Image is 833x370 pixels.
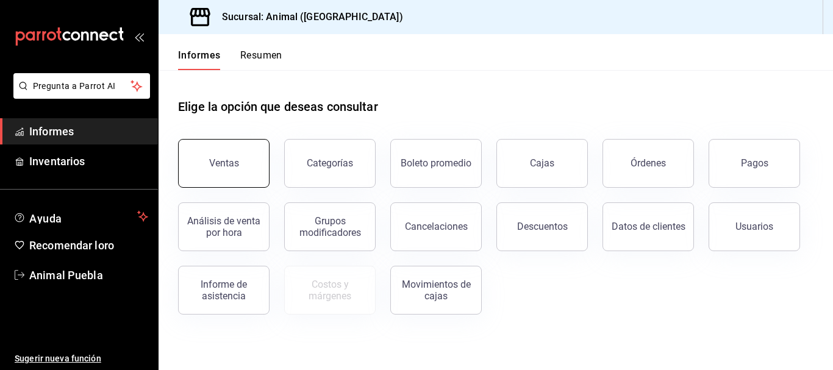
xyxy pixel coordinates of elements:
button: Pregunta a Parrot AI [13,73,150,99]
button: abrir_cajón_menú [134,32,144,41]
button: Pagos [709,139,800,188]
font: Grupos modificadores [299,215,361,238]
font: Informe de asistencia [201,279,247,302]
button: Contrata inventarios para ver este informe [284,266,376,315]
font: Boleto promedio [401,157,471,169]
button: Categorías [284,139,376,188]
font: Pagos [741,157,768,169]
font: Análisis de venta por hora [187,215,260,238]
button: Órdenes [602,139,694,188]
font: Pregunta a Parrot AI [33,81,116,91]
a: Pregunta a Parrot AI [9,88,150,101]
button: Usuarios [709,202,800,251]
button: Descuentos [496,202,588,251]
button: Cancelaciones [390,202,482,251]
font: Ayuda [29,212,62,225]
button: Grupos modificadores [284,202,376,251]
font: Resumen [240,49,282,61]
button: Boleto promedio [390,139,482,188]
font: Categorías [307,157,353,169]
font: Informes [178,49,221,61]
font: Movimientos de cajas [402,279,471,302]
button: Movimientos de cajas [390,266,482,315]
font: Animal Puebla [29,269,103,282]
button: Análisis de venta por hora [178,202,270,251]
button: Datos de clientes [602,202,694,251]
font: Descuentos [517,221,568,232]
font: Recomendar loro [29,239,114,252]
font: Órdenes [631,157,666,169]
font: Costos y márgenes [309,279,351,302]
font: Cajas [530,157,554,169]
font: Datos de clientes [612,221,685,232]
button: Informe de asistencia [178,266,270,315]
button: Ventas [178,139,270,188]
font: Sugerir nueva función [15,354,101,363]
button: Cajas [496,139,588,188]
font: Cancelaciones [405,221,468,232]
div: pestañas de navegación [178,49,282,70]
font: Informes [29,125,74,138]
font: Ventas [209,157,239,169]
font: Sucursal: Animal ([GEOGRAPHIC_DATA]) [222,11,403,23]
font: Inventarios [29,155,85,168]
font: Usuarios [735,221,773,232]
font: Elige la opción que deseas consultar [178,99,378,114]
